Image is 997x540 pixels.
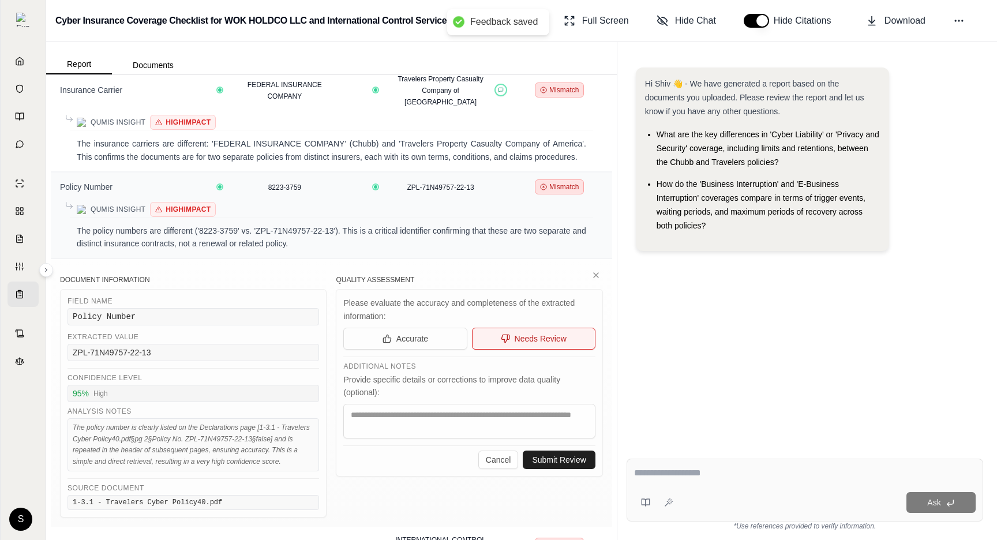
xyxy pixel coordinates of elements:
button: Download [861,9,930,32]
h5: Document Information [60,275,327,284]
button: Hide Chat [652,9,721,32]
span: Mismatch [549,182,579,192]
div: Insurance Carrier [60,84,197,96]
div: Policy Number [68,308,319,325]
span: High Impact [166,118,211,127]
button: Accurate [343,328,467,350]
a: Coverage Table [8,282,39,307]
span: Ask [927,498,940,507]
button: Full Screen [559,9,634,32]
button: View confidence details [374,185,377,189]
span: What are the key differences in 'Cyber Liability' or 'Privacy and Security' coverage, including l... [657,130,879,167]
span: Qumis Insight [91,205,145,214]
div: Field Name [68,297,319,306]
button: View confidence details [218,88,222,92]
button: View confidence details [218,185,222,189]
span: Needs Review [515,333,567,344]
div: Confidence Level [68,373,319,382]
div: Policy Number [60,181,197,193]
span: Mismatch [549,85,579,95]
div: S [9,508,32,531]
a: Prompt Library [8,104,39,129]
span: Qumis Insight [91,118,145,127]
span: High Impact [166,205,211,214]
button: Positive feedback provided [494,84,507,96]
a: Home [8,48,39,74]
a: Contract Analysis [8,321,39,346]
button: Needs Review [472,328,595,350]
div: Extracted Value [68,332,319,342]
div: Source Document [68,483,319,493]
div: Analysis Notes [68,407,319,416]
img: Qumis Logo [77,118,86,127]
span: FEDERAL INSURANCE COMPANY [248,81,322,100]
a: Chat [8,132,39,157]
span: 8223-3759 [268,183,301,192]
button: Submit Review [523,451,595,469]
span: Hide Citations [774,14,838,28]
div: The policy number is clearly listed on the Declarations page [1-3.1 - Travelers Cyber Policy40.pd... [68,418,319,471]
h2: Cyber Insurance Coverage Checklist for WOK HOLDCO LLC and International Control Services Inc. (V1) [55,10,488,31]
button: View confidence details [374,88,377,92]
button: Expand sidebar [39,263,53,277]
div: Additional Notes [343,362,595,371]
img: Qumis Logo [77,205,86,214]
span: Travelers Property Casualty Company of [GEOGRAPHIC_DATA] [398,75,483,106]
div: Provide specific details or corrections to improve data quality (optional): [343,373,595,400]
span: Full Screen [582,14,629,28]
a: Custom Report [8,254,39,279]
a: Documents Vault [8,76,39,102]
span: Hide Chat [675,14,716,28]
span: Hi Shiv 👋 - We have generated a report based on the documents you uploaded. Please review the rep... [645,79,864,116]
div: ZPL-71N49757-22-13 [68,344,319,361]
button: Ask [906,492,976,513]
p: The policy numbers are different ('8223-3759' vs. 'ZPL-71N49757-22-13'). This is a critical ident... [77,224,586,251]
img: Expand sidebar [16,13,30,27]
div: 1-3.1 - Travelers Cyber Policy40.pdf [68,495,319,510]
a: Single Policy [8,171,39,196]
button: Report [46,55,112,74]
span: High [93,389,108,398]
span: How do the 'Business Interruption' and 'E-Business Interruption' coverages compare in terms of tr... [657,179,865,230]
a: Policy Comparisons [8,198,39,224]
p: The insurance carriers are different: 'FEDERAL INSURANCE COMPANY' (Chubb) and 'Travelers Property... [77,137,586,164]
button: Documents [112,56,194,74]
span: 95 % [73,388,89,399]
span: Download [884,14,925,28]
a: Claim Coverage [8,226,39,252]
h5: Quality Assessment [336,275,602,284]
button: Expand sidebar [12,8,35,31]
div: *Use references provided to verify information. [627,522,983,531]
span: ZPL-71N49757-22-13 [407,183,474,192]
div: Please evaluate the accuracy and completeness of the extracted information: [343,297,595,323]
div: Feedback saved [470,16,538,28]
a: Legal Search Engine [8,348,39,374]
span: Accurate [396,333,428,344]
button: Close feedback [589,268,603,282]
button: Cancel [478,451,519,469]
